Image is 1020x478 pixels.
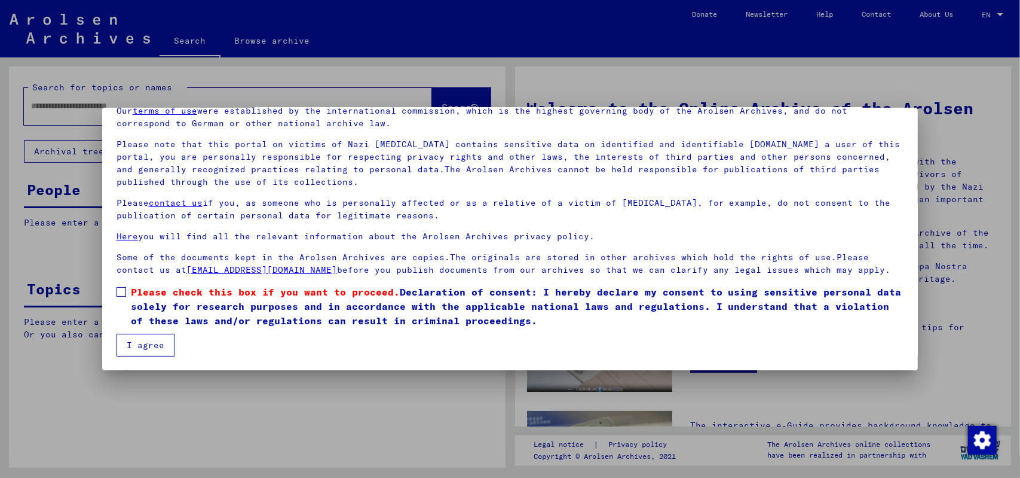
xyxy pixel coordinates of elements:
[117,230,904,243] p: you will find all the relevant information about the Arolsen Archives privacy policy.
[117,197,904,222] p: Please if you, as someone who is personally affected or as a relative of a victim of [MEDICAL_DAT...
[117,231,138,242] a: Here
[131,286,400,298] span: Please check this box if you want to proceed.
[968,426,997,455] img: Change consent
[133,105,197,116] a: terms of use
[186,264,337,275] a: [EMAIL_ADDRESS][DOMAIN_NAME]
[967,425,996,454] div: Change consent
[117,105,904,130] p: Our were established by the international commission, which is the highest governing body of the ...
[117,138,904,188] p: Please note that this portal on victims of Nazi [MEDICAL_DATA] contains sensitive data on identif...
[131,285,904,328] span: Declaration of consent: I hereby declare my consent to using sensitive personal data solely for r...
[149,197,203,208] a: contact us
[117,251,904,276] p: Some of the documents kept in the Arolsen Archives are copies.The originals are stored in other a...
[117,334,174,357] button: I agree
